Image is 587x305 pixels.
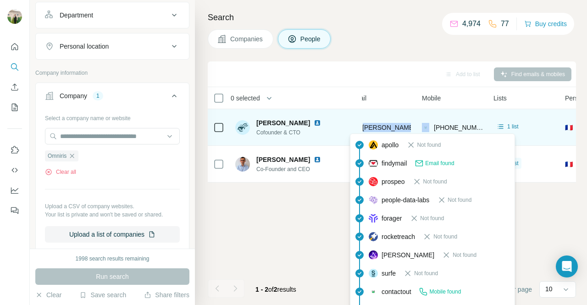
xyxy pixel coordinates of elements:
img: provider forager logo [369,214,378,223]
span: people-data-labs [382,195,429,205]
span: People [300,34,321,44]
img: LinkedIn logo [314,119,321,127]
div: Personal location [60,42,109,51]
button: Share filters [144,290,189,299]
p: 4,974 [462,18,481,29]
div: Department [60,11,93,20]
span: Not found [414,269,438,277]
span: Co-Founder and CEO [256,165,332,173]
img: provider contactout logo [369,289,378,294]
button: Department [36,4,189,26]
button: Use Surfe on LinkedIn [7,142,22,158]
button: Save search [79,290,126,299]
button: Search [7,59,22,75]
p: 10 [545,284,553,294]
img: Avatar [235,157,250,172]
span: Mobile found [430,288,461,296]
img: provider surfe logo [369,269,378,278]
button: Clear all [45,168,76,176]
button: Personal location [36,35,189,57]
span: Not found [448,196,472,204]
span: Email found [426,159,454,167]
span: 1 - 2 [255,286,268,293]
span: [PERSON_NAME] [256,118,310,128]
span: 1 list [507,122,519,131]
img: provider contactout logo [422,123,429,132]
div: 1 [93,92,103,100]
div: Open Intercom Messenger [556,255,578,277]
span: apollo [382,140,399,150]
span: 🇫🇷 [565,160,573,169]
button: Quick start [7,39,22,55]
p: Your list is private and won't be saved or shared. [45,211,180,219]
div: 1998 search results remaining [76,255,150,263]
span: Not found [453,251,476,259]
span: results [255,286,296,293]
button: My lists [7,99,22,116]
span: Companies [230,34,264,44]
img: provider people-data-labs logo [369,196,378,204]
span: 0 selected [231,94,260,103]
button: Clear [35,290,61,299]
button: Upload a list of companies [45,226,180,243]
p: 77 [501,18,509,29]
span: Not found [423,177,447,186]
img: Avatar [7,9,22,24]
span: Lists [493,94,507,103]
span: contactout [382,287,411,296]
span: Omniris [48,152,66,160]
span: Not found [417,141,441,149]
button: Feedback [7,202,22,219]
div: Company [60,91,87,100]
span: findymail [382,159,407,168]
span: forager [382,214,402,223]
span: [PERSON_NAME] [382,250,434,260]
img: Avatar [235,120,250,135]
img: provider wiza logo [369,250,378,260]
img: provider apollo logo [369,140,378,150]
h4: Search [208,11,576,24]
button: Enrich CSV [7,79,22,95]
span: Cofounder & CTO [256,128,332,137]
span: [PERSON_NAME] [256,155,310,164]
img: provider rocketreach logo [369,232,378,241]
span: Not found [421,214,444,222]
span: rocketreach [382,232,415,241]
span: 🇫🇷 [565,123,573,132]
p: Company information [35,69,189,77]
button: Company1 [36,85,189,111]
img: provider prospeo logo [369,177,378,186]
button: Dashboard [7,182,22,199]
button: Buy credits [524,17,567,30]
span: Mobile [422,94,441,103]
button: Use Surfe API [7,162,22,178]
span: surfe [382,269,396,278]
p: Upload a CSV of company websites. [45,202,180,211]
span: [PHONE_NUMBER] [434,124,492,131]
div: Select a company name or website [45,111,180,122]
span: prospeo [382,177,405,186]
span: 1 list [507,159,519,167]
img: LinkedIn logo [314,156,321,163]
span: Not found [433,233,457,241]
span: 2 [274,286,277,293]
span: of [268,286,274,293]
img: provider findymail logo [369,159,378,168]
